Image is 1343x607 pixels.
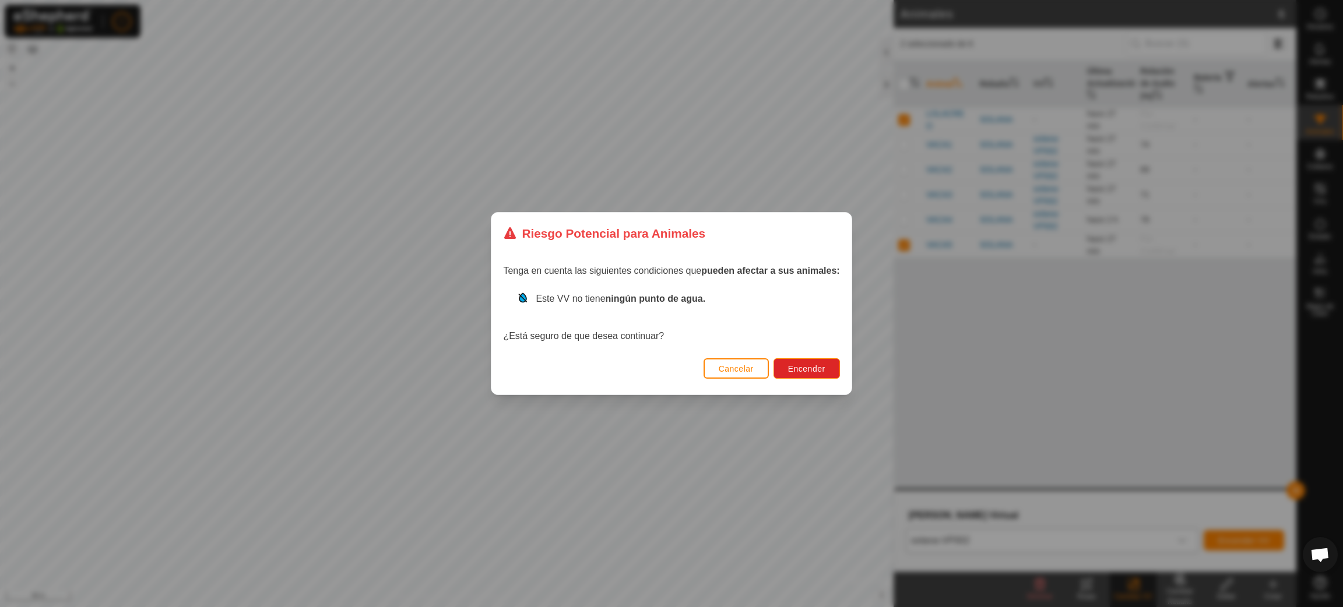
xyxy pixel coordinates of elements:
[1303,537,1338,572] div: Chat abierto
[503,266,839,276] span: Tenga en cuenta las siguientes condiciones que
[503,224,705,242] div: Riesgo Potencial para Animales
[788,364,825,373] span: Encender
[719,364,754,373] span: Cancelar
[704,358,769,379] button: Cancelar
[536,294,705,303] span: Este VV no tiene
[503,292,839,343] div: ¿Está seguro de que desea continuar?
[774,358,840,379] button: Encender
[606,294,706,303] strong: ningún punto de agua.
[701,266,839,276] strong: pueden afectar a sus animales:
